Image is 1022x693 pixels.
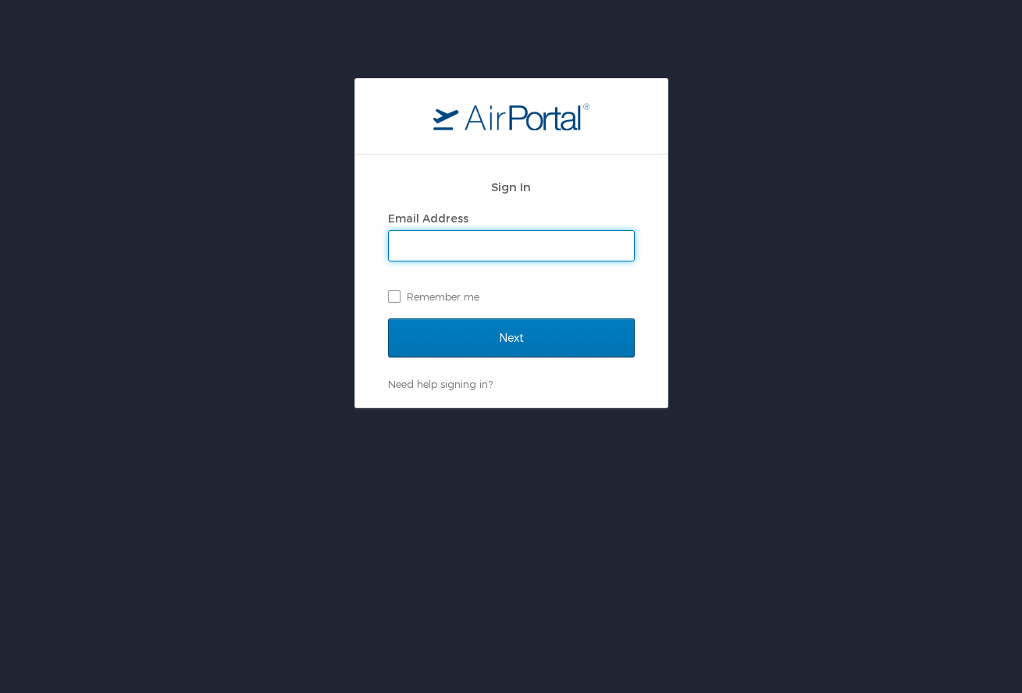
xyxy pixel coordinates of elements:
h2: Sign In [388,178,635,196]
a: Need help signing in? [388,378,493,390]
label: Email Address [388,211,468,225]
input: Next [388,318,635,357]
img: logo [433,102,589,130]
label: Remember me [388,285,635,308]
